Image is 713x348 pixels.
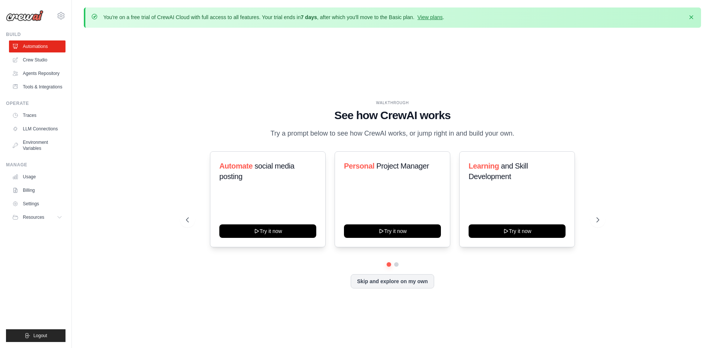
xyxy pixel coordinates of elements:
span: social media posting [219,162,295,181]
button: Logout [6,329,65,342]
a: View plans [417,14,442,20]
a: Tools & Integrations [9,81,65,93]
img: Logo [6,10,43,21]
button: Try it now [469,224,566,238]
span: Logout [33,333,47,339]
span: Personal [344,162,374,170]
strong: 7 days [301,14,317,20]
button: Skip and explore on my own [351,274,434,288]
div: Manage [6,162,65,168]
a: Crew Studio [9,54,65,66]
span: Learning [469,162,499,170]
button: Try it now [344,224,441,238]
span: and Skill Development [469,162,528,181]
span: Resources [23,214,44,220]
a: Usage [9,171,65,183]
button: Resources [9,211,65,223]
span: Automate [219,162,253,170]
p: You're on a free trial of CrewAI Cloud with full access to all features. Your trial ends in , aft... [103,13,444,21]
a: Settings [9,198,65,210]
a: Agents Repository [9,67,65,79]
a: Billing [9,184,65,196]
button: Try it now [219,224,316,238]
div: Build [6,31,65,37]
p: Try a prompt below to see how CrewAI works, or jump right in and build your own. [267,128,518,139]
div: WALKTHROUGH [186,100,599,106]
a: Automations [9,40,65,52]
a: Environment Variables [9,136,65,154]
a: LLM Connections [9,123,65,135]
div: Operate [6,100,65,106]
a: Traces [9,109,65,121]
h1: See how CrewAI works [186,109,599,122]
span: Project Manager [376,162,429,170]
